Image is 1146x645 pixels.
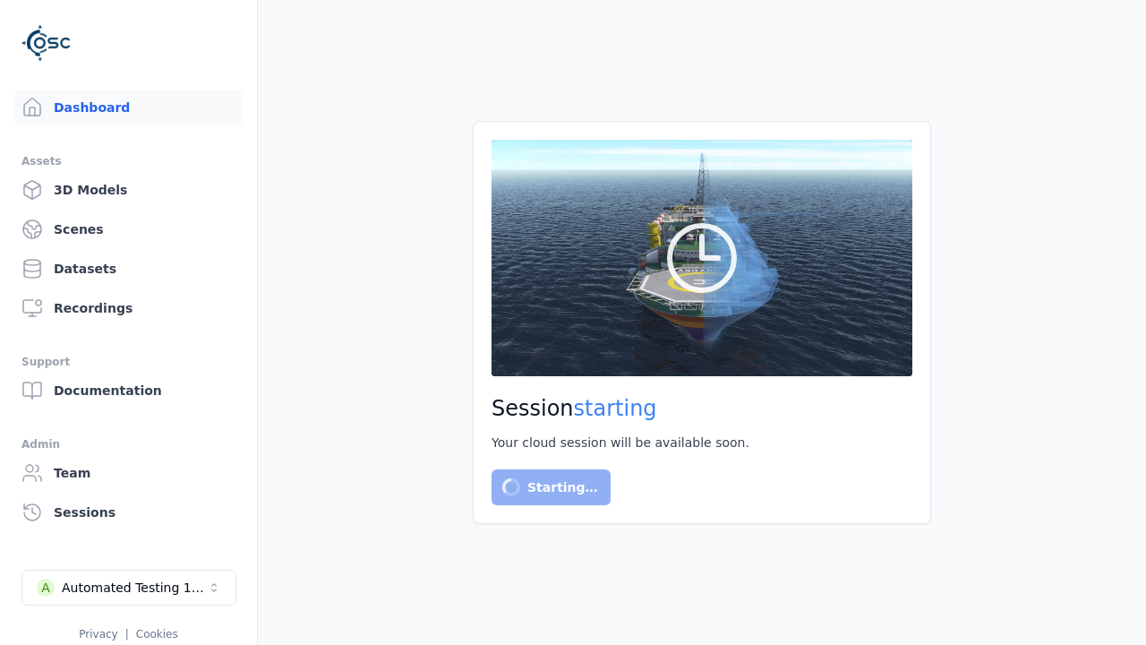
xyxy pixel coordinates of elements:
[79,628,117,641] a: Privacy
[14,211,243,247] a: Scenes
[14,455,243,491] a: Team
[14,373,243,408] a: Documentation
[492,434,912,451] div: Your cloud session will be available soon.
[21,150,235,172] div: Assets
[21,351,235,373] div: Support
[37,579,55,597] div: A
[21,570,236,606] button: Select a workspace
[14,251,243,287] a: Datasets
[21,18,72,68] img: Logo
[14,90,243,125] a: Dashboard
[492,394,912,423] h2: Session
[492,469,611,505] button: Starting…
[14,290,243,326] a: Recordings
[14,494,243,530] a: Sessions
[62,579,207,597] div: Automated Testing 1 - Playwright
[14,172,243,208] a: 3D Models
[574,396,657,421] span: starting
[136,628,178,641] a: Cookies
[21,434,235,455] div: Admin
[125,628,129,641] span: |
